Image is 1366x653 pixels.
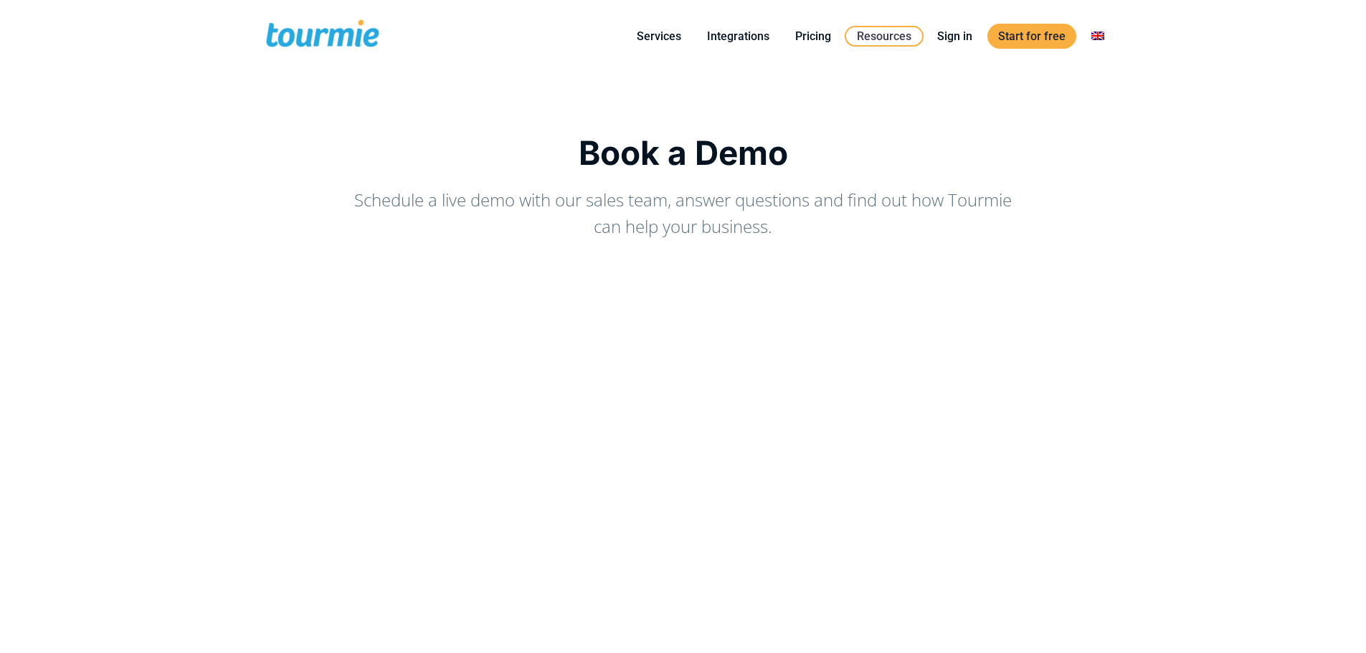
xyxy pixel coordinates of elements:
[626,27,692,45] a: Services
[845,26,924,47] a: Resources
[264,133,1103,172] h1: Book a Demo
[926,27,983,45] a: Sign in
[696,27,780,45] a: Integrations
[987,24,1076,49] a: Start for free
[343,186,1024,239] p: Schedule a live demo with our sales team, answer questions and find out how Tourmie can help your...
[784,27,842,45] a: Pricing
